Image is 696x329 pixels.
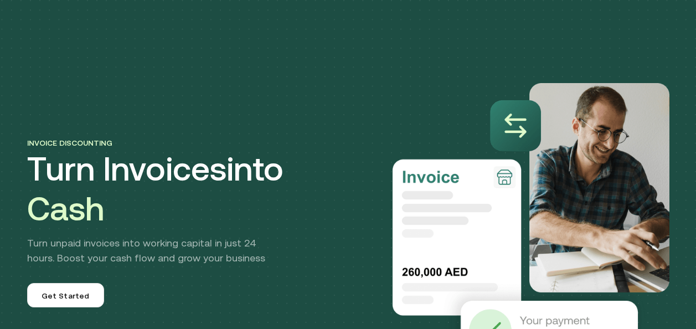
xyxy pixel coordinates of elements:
span: Cash [27,189,104,228]
p: Turn unpaid invoices into working capital in just 24 hours. Boost your cash flow and grow your bu... [27,235,284,265]
h1: Turn Invoices into [27,149,348,229]
a: Get Started [27,283,104,307]
span: Get Started [42,290,90,302]
span: Invoice discounting [27,138,112,147]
